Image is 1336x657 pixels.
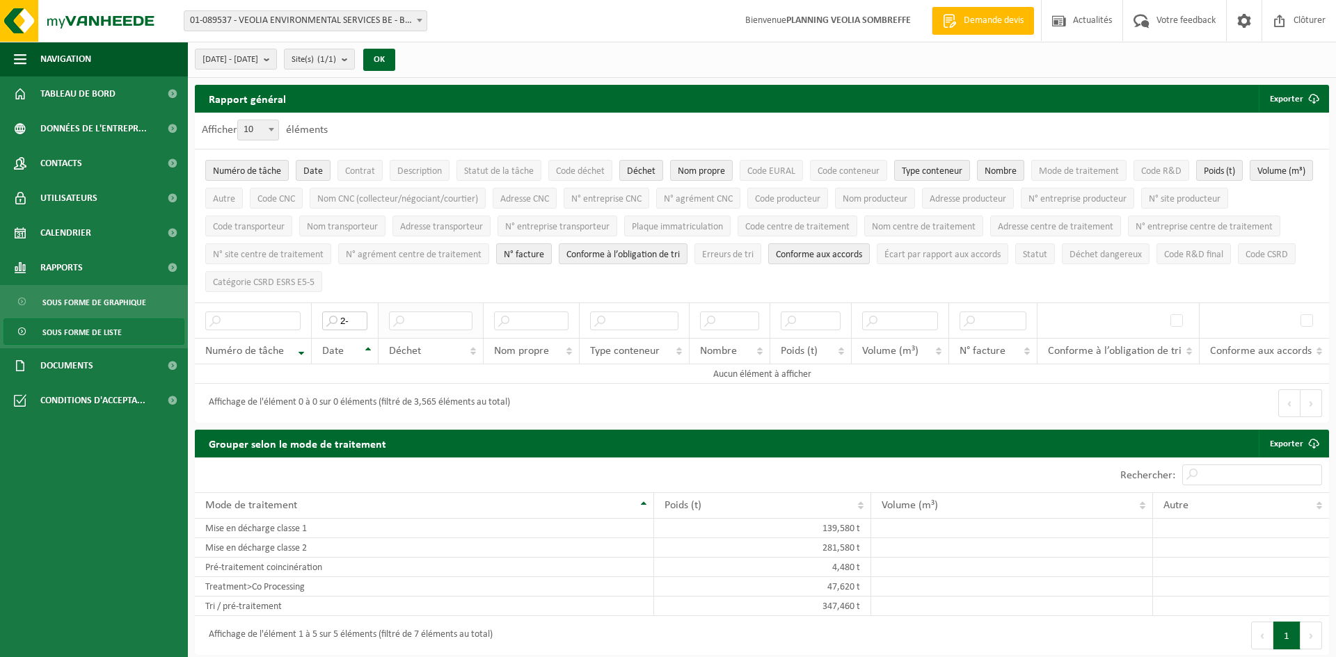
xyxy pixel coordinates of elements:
span: Nom CNC (collecteur/négociant/courtier) [317,194,478,204]
span: Nom propre [678,166,725,177]
span: Déchet [389,346,421,357]
a: Sous forme de graphique [3,289,184,315]
button: Conforme à l’obligation de tri : Activate to sort [559,243,687,264]
span: Demande devis [960,14,1027,28]
span: N° agrément CNC [664,194,733,204]
button: DateDate: Activate to sort [296,160,331,181]
button: Exporter [1259,85,1328,113]
span: Nom transporteur [307,222,378,232]
span: 10 [237,120,279,140]
span: Autre [1163,500,1188,511]
button: Statut de la tâcheStatut de la tâche: Activate to sort [456,160,541,181]
td: 4,480 t [654,558,872,577]
button: Code CNCCode CNC: Activate to sort [250,188,303,209]
span: Statut de la tâche [464,166,534,177]
span: Contrat [345,166,375,177]
span: Mode de traitement [1039,166,1119,177]
td: Mise en décharge classe 2 [195,538,654,558]
span: Nom propre [494,346,549,357]
td: Tri / pré-traitement [195,597,654,616]
strong: PLANNING VEOLIA SOMBREFFE [786,15,911,26]
label: Rechercher: [1120,470,1175,481]
div: Affichage de l'élément 0 à 0 sur 0 éléments (filtré de 3,565 éléments au total) [202,391,510,416]
span: Écart par rapport aux accords [884,250,1001,260]
span: Nombre [700,346,737,357]
span: Site(s) [292,49,336,70]
td: 347,460 t [654,597,872,616]
span: Plaque immatriculation [632,222,723,232]
button: Code CSRDCode CSRD: Activate to sort [1238,243,1296,264]
button: ContratContrat: Activate to sort [337,160,383,181]
button: N° agrément centre de traitementN° agrément centre de traitement: Activate to sort [338,243,489,264]
button: Code centre de traitementCode centre de traitement: Activate to sort [738,216,857,236]
h2: Grouper selon le mode de traitement [195,430,400,457]
span: Nombre [985,166,1017,177]
span: Tableau de bord [40,76,116,111]
span: Poids (t) [1204,166,1235,177]
button: Code déchetCode déchet: Activate to sort [548,160,612,181]
span: Adresse producteur [930,194,1006,204]
button: Nom transporteurNom transporteur: Activate to sort [299,216,385,236]
span: 01-089537 - VEOLIA ENVIRONMENTAL SERVICES BE - BEERSE [184,10,427,31]
span: Adresse CNC [500,194,549,204]
button: 1 [1273,622,1301,649]
button: Nom CNC (collecteur/négociant/courtier)Nom CNC (collecteur/négociant/courtier): Activate to sort [310,188,486,209]
span: Conforme aux accords [1210,346,1312,357]
button: Code transporteurCode transporteur: Activate to sort [205,216,292,236]
button: Volume (m³)Volume (m³): Activate to sort [1250,160,1313,181]
button: Écart par rapport aux accordsÉcart par rapport aux accords: Activate to sort [877,243,1008,264]
button: Numéro de tâcheNuméro de tâche: Activate to remove sorting [205,160,289,181]
span: Date [303,166,323,177]
button: N° entreprise CNCN° entreprise CNC: Activate to sort [564,188,649,209]
span: Code CNC [257,194,295,204]
button: [DATE] - [DATE] [195,49,277,70]
span: Poids (t) [665,500,701,511]
span: Autre [213,194,235,204]
span: Erreurs de tri [702,250,754,260]
span: Description [397,166,442,177]
button: Nom propreNom propre: Activate to sort [670,160,733,181]
span: Déchet [627,166,655,177]
a: Exporter [1259,430,1328,457]
a: Demande devis [932,7,1034,35]
button: Previous [1278,389,1301,417]
button: Conforme aux accords : Activate to sort [768,243,870,264]
span: Volume (m³) [1257,166,1305,177]
td: Mise en décharge classe 1 [195,519,654,538]
button: N° entreprise transporteurN° entreprise transporteur: Activate to sort [498,216,617,236]
button: Erreurs de triErreurs de tri: Activate to sort [694,243,761,264]
button: N° entreprise producteurN° entreprise producteur: Activate to sort [1021,188,1134,209]
button: N° site producteurN° site producteur : Activate to sort [1141,188,1228,209]
td: Treatment>Co Processing [195,577,654,597]
span: Nom producteur [843,194,907,204]
span: Numéro de tâche [213,166,281,177]
span: Données de l'entrepr... [40,111,147,146]
span: N° entreprise transporteur [505,222,610,232]
span: Date [322,346,344,357]
span: 10 [238,120,278,140]
div: Affichage de l'élément 1 à 5 sur 5 éléments (filtré de 7 éléments au total) [202,623,493,648]
span: 01-089537 - VEOLIA ENVIRONMENTAL SERVICES BE - BEERSE [184,11,427,31]
span: Déchet dangereux [1069,250,1142,260]
button: Next [1301,622,1322,649]
span: Code R&D final [1164,250,1223,260]
span: Code R&D [1141,166,1182,177]
span: Code EURAL [747,166,795,177]
span: Code CSRD [1246,250,1288,260]
button: N° site centre de traitementN° site centre de traitement: Activate to sort [205,243,331,264]
button: N° agrément CNCN° agrément CNC: Activate to sort [656,188,740,209]
button: Code R&D finalCode R&amp;D final: Activate to sort [1156,243,1231,264]
button: Adresse producteurAdresse producteur: Activate to sort [922,188,1014,209]
span: Type conteneur [590,346,660,357]
td: 47,620 t [654,577,872,597]
button: OK [363,49,395,71]
span: N° entreprise producteur [1028,194,1127,204]
count: (1/1) [317,55,336,64]
span: Documents [40,348,93,383]
span: Sous forme de graphique [42,289,146,316]
span: Poids (t) [781,346,818,357]
span: Volume (m³) [882,500,938,511]
button: StatutStatut: Activate to sort [1015,243,1055,264]
button: Code conteneurCode conteneur: Activate to sort [810,160,887,181]
span: N° entreprise centre de traitement [1136,222,1273,232]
